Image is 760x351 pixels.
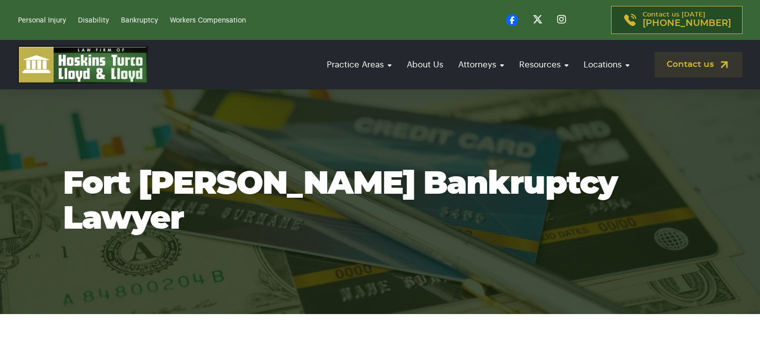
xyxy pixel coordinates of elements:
[322,50,397,79] a: Practice Areas
[655,52,743,77] a: Contact us
[121,17,158,24] a: Bankruptcy
[579,50,635,79] a: Locations
[611,6,743,34] a: Contact us [DATE][PHONE_NUMBER]
[18,17,66,24] a: Personal Injury
[170,17,246,24] a: Workers Compensation
[78,17,109,24] a: Disability
[643,18,731,28] span: [PHONE_NUMBER]
[63,167,698,237] h1: Fort [PERSON_NAME] Bankruptcy Lawyer
[402,50,448,79] a: About Us
[643,11,731,28] p: Contact us [DATE]
[453,50,509,79] a: Attorneys
[18,46,148,83] img: logo
[514,50,574,79] a: Resources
